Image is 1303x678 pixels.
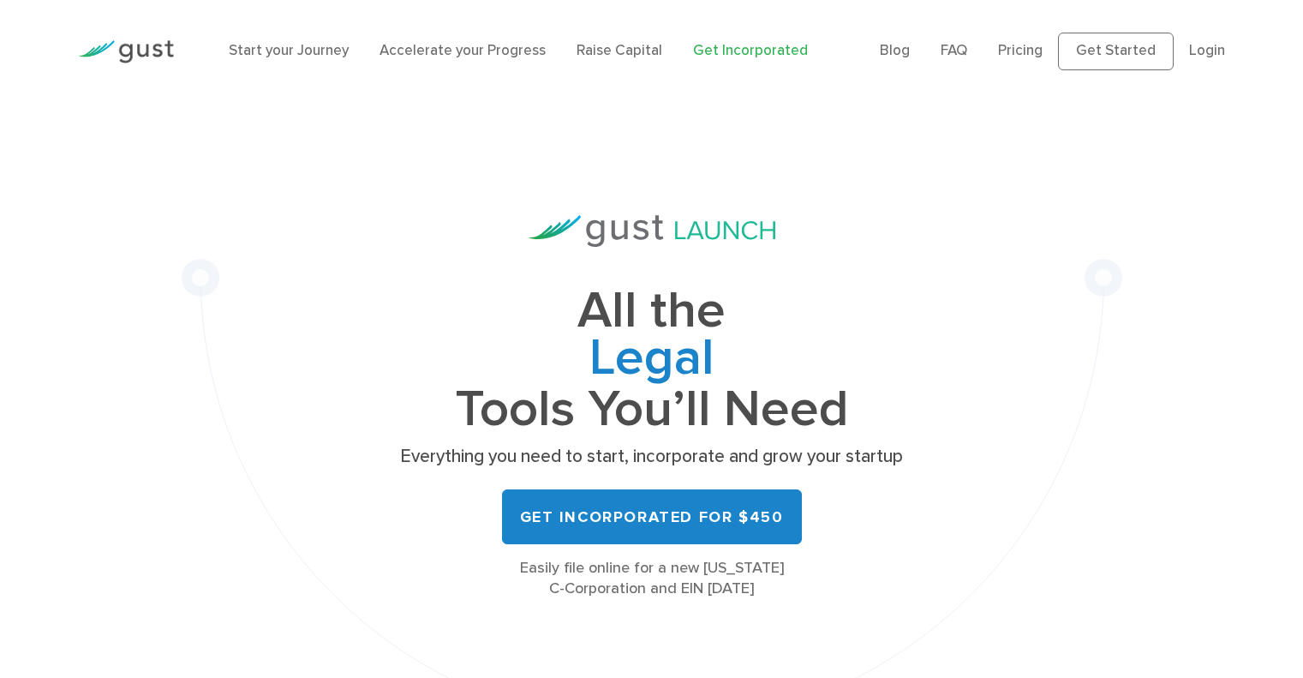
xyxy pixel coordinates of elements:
a: Get Incorporated [693,42,808,59]
span: Legal [395,335,909,387]
h1: All the Tools You’ll Need [395,288,909,433]
a: Login [1189,42,1225,59]
a: Raise Capital [577,42,662,59]
div: Easily file online for a new [US_STATE] C-Corporation and EIN [DATE] [395,558,909,599]
a: Pricing [998,42,1043,59]
img: Gust Logo [78,40,174,63]
a: Accelerate your Progress [380,42,546,59]
a: FAQ [941,42,967,59]
a: Start your Journey [229,42,349,59]
a: Blog [880,42,910,59]
a: Get Started [1058,33,1174,70]
p: Everything you need to start, incorporate and grow your startup [395,445,909,469]
a: Get Incorporated for $450 [502,489,802,544]
img: Gust Launch Logo [529,215,775,247]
